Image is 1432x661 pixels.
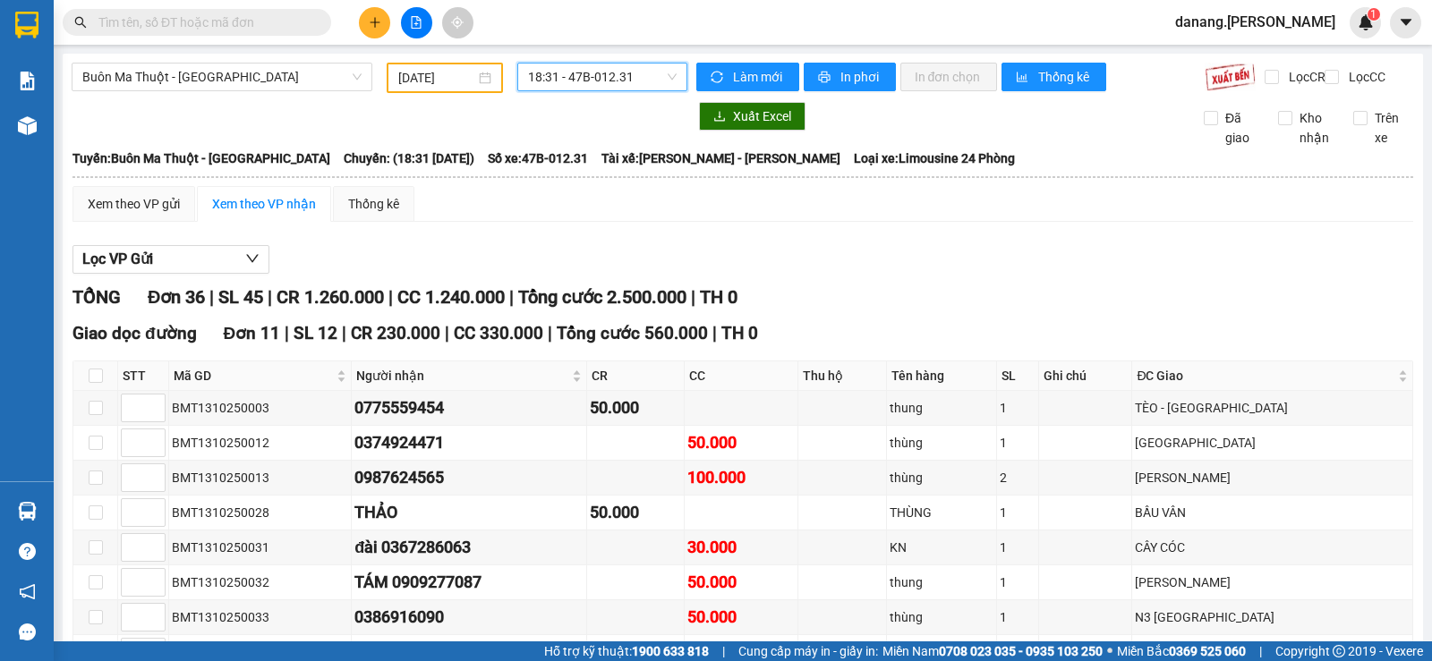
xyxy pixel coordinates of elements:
[818,71,833,85] span: printer
[277,286,384,308] span: CR 1.260.000
[1038,67,1092,87] span: Thống kê
[1135,468,1410,487] div: [PERSON_NAME]
[397,286,505,308] span: CC 1.240.000
[15,12,38,38] img: logo-vxr
[840,67,882,87] span: In phơi
[939,644,1103,658] strong: 0708 023 035 - 0935 103 250
[172,538,348,557] div: BMT1310250031
[1039,361,1132,391] th: Ghi chú
[82,248,153,270] span: Lọc VP Gửi
[118,361,169,391] th: STT
[1107,648,1112,655] span: ⚪️
[890,607,993,627] div: thùng
[18,72,37,90] img: solution-icon
[696,63,799,91] button: syncLàm mới
[700,286,737,308] span: TH 0
[445,323,449,343] span: |
[1390,7,1421,38] button: caret-down
[172,607,348,627] div: BMT1310250033
[369,16,381,29] span: plus
[401,7,432,38] button: file-add
[1368,108,1414,148] span: Trên xe
[169,391,352,426] td: BMT1310250003
[890,398,993,418] div: thung
[169,565,352,600] td: BMT1310250032
[712,323,717,343] span: |
[548,323,552,343] span: |
[169,496,352,530] td: BMT1310250028
[890,572,993,592] div: thung
[890,468,993,487] div: thùng
[19,623,36,640] span: message
[294,323,337,343] span: SL 12
[1398,14,1414,30] span: caret-down
[713,110,726,124] span: download
[172,468,348,487] div: BMT1310250013
[488,148,588,168] span: Số xe: 47B-012.31
[82,64,362,90] span: Buôn Ma Thuột - Đà Nẵng
[398,68,476,88] input: 13/10/2025
[354,570,583,595] div: TÁM 0909277087
[18,116,37,135] img: warehouse-icon
[268,286,272,308] span: |
[887,361,997,391] th: Tên hàng
[1000,433,1036,453] div: 1
[218,286,263,308] span: SL 45
[172,503,348,522] div: BMT1310250028
[74,16,87,29] span: search
[733,106,791,126] span: Xuất Excel
[169,530,352,565] td: BMT1310250031
[699,102,805,131] button: downloadXuất Excel
[354,430,583,455] div: 0374924471
[601,148,840,168] span: Tài xế: [PERSON_NAME] - [PERSON_NAME]
[98,13,310,32] input: Tìm tên, số ĐT hoặc mã đơn
[451,16,464,29] span: aim
[454,323,543,343] span: CC 330.000
[1117,641,1246,661] span: Miền Bắc
[342,323,346,343] span: |
[882,641,1103,661] span: Miền Nam
[169,461,352,496] td: BMT1310250013
[1169,644,1246,658] strong: 0369 525 060
[1000,398,1036,418] div: 1
[354,465,583,490] div: 0987624565
[388,286,393,308] span: |
[1000,572,1036,592] div: 1
[1218,108,1265,148] span: Đã giao
[544,641,709,661] span: Hỗ trợ kỹ thuật:
[354,395,583,420] div: 0775559454
[1282,67,1328,87] span: Lọc CR
[72,323,197,343] span: Giao dọc đường
[687,465,795,490] div: 100.000
[1135,398,1410,418] div: TÈO - [GEOGRAPHIC_DATA]
[148,286,205,308] span: Đơn 36
[174,366,333,386] span: Mã GD
[209,286,214,308] span: |
[687,535,795,560] div: 30.000
[798,361,887,391] th: Thu hộ
[1368,8,1380,21] sup: 1
[1259,641,1262,661] span: |
[518,286,686,308] span: Tổng cước 2.500.000
[1370,8,1377,21] span: 1
[557,323,708,343] span: Tổng cước 560.000
[721,323,758,343] span: TH 0
[1205,63,1256,91] img: 9k=
[1137,366,1394,386] span: ĐC Giao
[19,583,36,600] span: notification
[1135,503,1410,522] div: BẦU VÂN
[1000,538,1036,557] div: 1
[344,148,474,168] span: Chuyến: (18:31 [DATE])
[687,570,795,595] div: 50.000
[1000,503,1036,522] div: 1
[88,194,180,214] div: Xem theo VP gửi
[687,605,795,630] div: 50.000
[19,543,36,560] span: question-circle
[359,7,390,38] button: plus
[691,286,695,308] span: |
[285,323,289,343] span: |
[687,430,795,455] div: 50.000
[410,16,422,29] span: file-add
[172,398,348,418] div: BMT1310250003
[245,251,260,266] span: down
